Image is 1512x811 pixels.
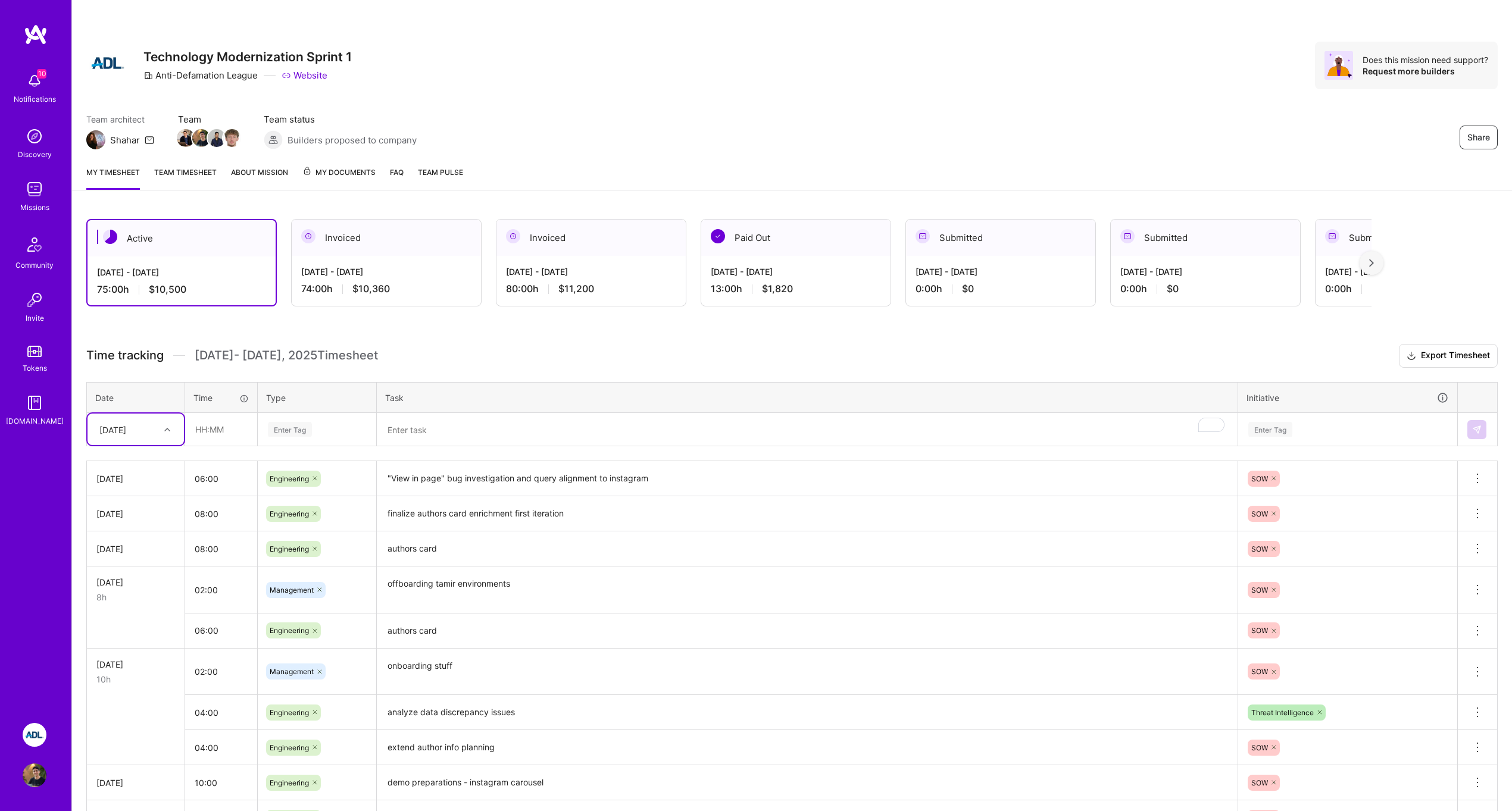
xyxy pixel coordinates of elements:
span: SOW [1251,509,1268,518]
div: [DATE] - [DATE] [301,265,471,278]
div: [DATE] [96,658,175,671]
div: Submitted [1111,220,1300,256]
span: $1,820 [762,283,793,295]
span: Engineering [270,708,309,717]
div: 13:00 h [711,283,881,295]
img: tokens [27,346,42,357]
span: $11,200 [558,283,594,295]
span: Team status [264,113,417,126]
img: Active [103,230,117,244]
textarea: finalize authors card enrichment first iteration [378,497,1236,530]
img: bell [23,69,46,93]
a: About Mission [231,166,288,190]
span: SOW [1251,474,1268,483]
input: HH:MM [185,767,257,799]
img: Invoiced [506,229,520,243]
span: Time tracking [86,348,164,363]
div: Does this mission need support? [1363,54,1488,65]
span: SOW [1251,544,1268,553]
div: 74:00 h [301,283,471,295]
button: Export Timesheet [1399,344,1498,368]
img: ADL: Technology Modernization Sprint 1 [23,723,46,747]
span: $0 [962,283,974,295]
div: Tokens [23,362,47,374]
div: [DATE] - [DATE] [1120,265,1291,278]
a: Team Member Avatar [178,128,193,148]
div: [DOMAIN_NAME] [6,415,64,427]
a: Team Member Avatar [224,128,240,148]
span: Team [178,113,240,126]
input: HH:MM [185,533,257,565]
textarea: onboarding stuff [378,650,1236,694]
a: My Documents [302,166,376,190]
textarea: authors card [378,533,1236,565]
i: icon Chevron [164,427,170,433]
div: Missions [20,201,49,214]
input: HH:MM [185,498,257,530]
img: Builders proposed to company [264,130,283,149]
div: Anti-Defamation League [143,69,258,82]
a: Team Member Avatar [193,128,209,148]
div: 0:00 h [1325,283,1495,295]
div: [DATE] - [DATE] [97,266,266,278]
span: Share [1467,131,1490,143]
div: Submitted [906,220,1095,256]
img: Submitted [1325,229,1339,243]
span: Builders proposed to company [288,134,417,146]
a: My timesheet [86,166,140,190]
div: Invite [26,312,44,324]
th: Task [377,382,1238,413]
input: HH:MM [185,656,257,687]
img: Paid Out [711,229,725,243]
div: 0:00 h [1120,283,1291,295]
span: Management [270,585,314,594]
span: $0 [1167,283,1179,295]
i: icon Mail [145,135,154,145]
div: Invoiced [292,220,481,256]
input: HH:MM [185,697,257,728]
img: Submit [1472,425,1482,434]
textarea: offboarding tamir environments [378,568,1236,612]
span: SOW [1251,667,1268,676]
img: Team Member Avatar [223,129,241,147]
img: Invite [23,288,46,312]
img: Submitted [916,229,930,243]
span: Engineering [270,743,309,752]
a: FAQ [390,166,404,190]
a: Website [282,69,327,82]
div: 8h [96,591,175,603]
div: Discovery [18,148,52,161]
th: Date [87,382,185,413]
th: Type [258,382,377,413]
div: 10h [96,673,175,685]
div: Community [15,259,54,271]
span: Engineering [270,778,309,787]
div: [DATE] - [DATE] [711,265,881,278]
img: Submitted [1120,229,1135,243]
div: Active [88,220,276,256]
div: [DATE] - [DATE] [916,265,1086,278]
div: Enter Tag [268,420,312,439]
i: icon CompanyGray [143,71,153,80]
img: right [1369,259,1374,267]
a: Team Member Avatar [209,128,224,148]
span: Engineering [270,544,309,553]
i: icon Download [1407,350,1416,362]
img: Team Architect [86,130,105,149]
input: HH:MM [185,463,257,494]
input: HH:MM [186,414,257,445]
div: Paid Out [701,220,891,256]
textarea: "View in page" bug investigation and query alignment to instagram [378,462,1236,495]
span: Engineering [270,474,309,483]
a: User Avatar [20,763,49,787]
img: Company Logo [86,42,129,84]
img: logo [24,24,48,45]
div: [DATE] [96,543,175,555]
div: 75:00 h [97,283,266,296]
span: $10,360 [352,283,390,295]
input: HH:MM [185,574,257,606]
span: Engineering [270,509,309,518]
button: Share [1460,126,1498,149]
textarea: analyze data discrepancy issues [378,696,1236,729]
div: Request more builders [1363,65,1488,77]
